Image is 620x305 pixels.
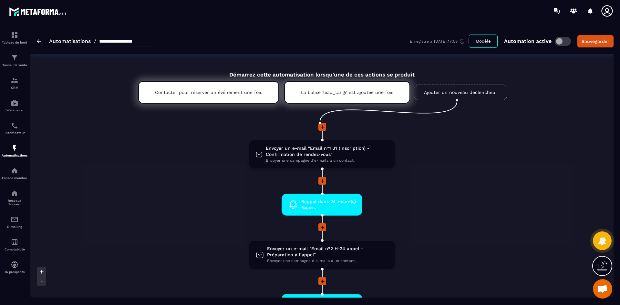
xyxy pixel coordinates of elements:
[11,31,18,39] img: formation
[301,90,393,95] p: La balise 'lead_tangi' est ajoutée une fois
[2,86,27,89] p: CRM
[11,189,18,197] img: social-network
[2,154,27,157] p: Automatisations
[301,198,356,205] span: Rappel dans 24 Heure(s)
[434,39,458,44] p: [DATE] 17:58
[301,205,356,211] span: Rappel.
[267,246,388,258] span: Envoyer un e-mail "Email n°2 H-24 appel - Préparation à l’appel"
[2,225,27,229] p: E-mailing
[414,85,507,100] a: Ajouter un nouveau déclencheur
[2,94,27,117] a: automationsautomationsWebinaire
[2,49,27,72] a: formationformationTunnel de vente
[593,279,612,299] a: Ouvrir le chat
[2,131,27,135] p: Planificateur
[266,158,388,164] span: Envoyer une campagne d'e-mails à un contact.
[2,139,27,162] a: automationsautomationsAutomatisations
[504,38,552,44] p: Automation active
[9,6,67,17] img: logo
[11,216,18,223] img: email
[2,199,27,206] p: Réseaux Sociaux
[122,64,522,78] div: Démarrez cette automatisation lorsqu'une de ces actions se produit
[11,54,18,62] img: formation
[11,122,18,129] img: scheduler
[11,261,18,269] img: automations
[267,258,388,264] span: Envoyer une campagne d'e-mails à un contact.
[2,63,27,67] p: Tunnel de vente
[2,248,27,251] p: Comptabilité
[11,76,18,84] img: formation
[11,238,18,246] img: accountant
[2,162,27,185] a: automationsautomationsEspace membre
[37,39,41,43] img: arrow
[2,211,27,233] a: emailemailE-mailing
[2,185,27,211] a: social-networksocial-networkRéseaux Sociaux
[94,38,96,44] span: /
[11,167,18,175] img: automations
[410,38,469,44] div: Enregistré à
[266,145,388,158] span: Envoyer un e-mail "Email n°1 J1 (inscription) - Confirmation de rendez-vous"
[2,26,27,49] a: formationformationTableau de bord
[11,144,18,152] img: automations
[2,108,27,112] p: Webinaire
[582,38,609,45] div: Sauvegarder
[2,117,27,139] a: schedulerschedulerPlanificateur
[2,176,27,180] p: Espace membre
[469,35,498,48] button: Modèle
[49,38,91,44] a: Automatisations
[155,90,262,95] p: Contacter pour réserver un événement une fois
[2,72,27,94] a: formationformationCRM
[2,233,27,256] a: accountantaccountantComptabilité
[2,41,27,44] p: Tableau de bord
[11,99,18,107] img: automations
[577,35,614,47] button: Sauvegarder
[2,270,27,274] p: IA prospects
